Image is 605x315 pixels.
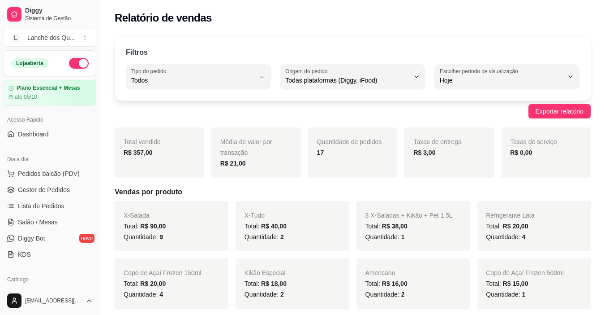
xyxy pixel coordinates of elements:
div: Catálogo [4,272,96,287]
span: L [11,33,20,42]
span: Americano [365,269,395,276]
span: X-Salada [124,212,150,219]
span: Total: [245,223,287,230]
button: Select a team [4,29,96,47]
span: Total: [365,223,408,230]
span: Quantidade: [124,291,163,298]
span: R$ 18,00 [261,280,287,287]
span: 4 [522,233,525,241]
span: Copo de Açaí Frozen 150ml [124,269,202,276]
button: [EMAIL_ADDRESS][DOMAIN_NAME] [4,290,96,311]
article: Plano Essencial + Mesas [17,85,80,92]
span: R$ 16,00 [382,280,408,287]
span: Total: [124,223,166,230]
span: 2 [401,291,405,298]
span: R$ 20,00 [140,280,166,287]
span: Total: [486,223,528,230]
label: Origem do pedido [285,67,330,75]
button: Exportar relatório [528,104,591,118]
span: Salão / Mesas [18,218,58,227]
span: Quantidade: [486,291,525,298]
h5: Vendas por produto [115,187,591,197]
span: Copo de Açaí Frozen 500ml [486,269,564,276]
span: Diggy Bot [18,234,45,243]
a: KDS [4,247,96,262]
span: R$ 20,00 [503,223,528,230]
span: 9 [159,233,163,241]
a: Lista de Pedidos [4,199,96,213]
span: Quantidade: [245,291,284,298]
strong: R$ 0,00 [510,149,532,156]
strong: 17 [317,149,324,156]
a: Gestor de Pedidos [4,183,96,197]
span: Lista de Pedidos [18,201,64,210]
span: Quantidade: [365,233,405,241]
span: 2 [280,291,284,298]
span: 3 X-Saladas + Kikão + Pet 1,5L [365,212,453,219]
span: Hoje [440,76,563,85]
span: R$ 15,00 [503,280,528,287]
div: Dia a dia [4,152,96,166]
div: Lanche dos Qu ... [27,33,75,42]
h2: Relatório de vendas [115,11,212,25]
span: R$ 38,00 [382,223,408,230]
span: 1 [401,233,405,241]
button: Origem do pedidoTodas plataformas (Diggy, iFood) [280,64,425,89]
span: Kikão Especial [245,269,286,276]
a: Dashboard [4,127,96,141]
span: Exportar relatório [536,106,584,116]
span: [EMAIL_ADDRESS][DOMAIN_NAME] [25,297,82,304]
span: 1 [522,291,525,298]
span: Diggy [25,7,93,15]
span: Total: [486,280,528,287]
label: Escolher período de visualização [440,67,521,75]
article: até 05/10 [15,93,37,101]
span: Taxas de serviço [510,138,557,145]
a: Diggy Botnovo [4,231,96,245]
span: Gestor de Pedidos [18,185,70,194]
span: Todos [131,76,255,85]
span: Quantidade: [365,291,405,298]
span: R$ 90,00 [140,223,166,230]
span: Quantidade: [486,233,525,241]
span: Taxas de entrega [413,138,461,145]
button: Pedidos balcão (PDV) [4,166,96,181]
a: DiggySistema de Gestão [4,4,96,25]
span: Quantidade de pedidos [317,138,382,145]
span: Total: [124,280,166,287]
a: Plano Essencial + Mesasaté 05/10 [4,80,96,105]
strong: R$ 21,00 [220,160,246,167]
button: Escolher período de visualizaçãoHoje [434,64,579,89]
button: Alterar Status [69,58,89,69]
p: Filtros [126,47,148,58]
div: Acesso Rápido [4,113,96,127]
span: Total: [365,280,408,287]
span: Quantidade: [124,233,163,241]
a: Salão / Mesas [4,215,96,229]
button: Tipo do pedidoTodos [126,64,271,89]
span: Dashboard [18,130,49,139]
span: Total: [245,280,287,287]
span: Todas plataformas (Diggy, iFood) [285,76,409,85]
span: Sistema de Gestão [25,15,93,22]
span: Total vendido [124,138,161,145]
div: Loja aberta [11,58,48,68]
span: Média de valor por transação [220,138,272,156]
label: Tipo do pedido [131,67,169,75]
span: 4 [159,291,163,298]
span: X-Tudo [245,212,265,219]
span: KDS [18,250,31,259]
span: 2 [280,233,284,241]
span: Refrigerante Lata [486,212,534,219]
strong: R$ 357,00 [124,149,153,156]
span: Pedidos balcão (PDV) [18,169,80,178]
strong: R$ 3,00 [413,149,435,156]
span: Quantidade: [245,233,284,241]
span: R$ 40,00 [261,223,287,230]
